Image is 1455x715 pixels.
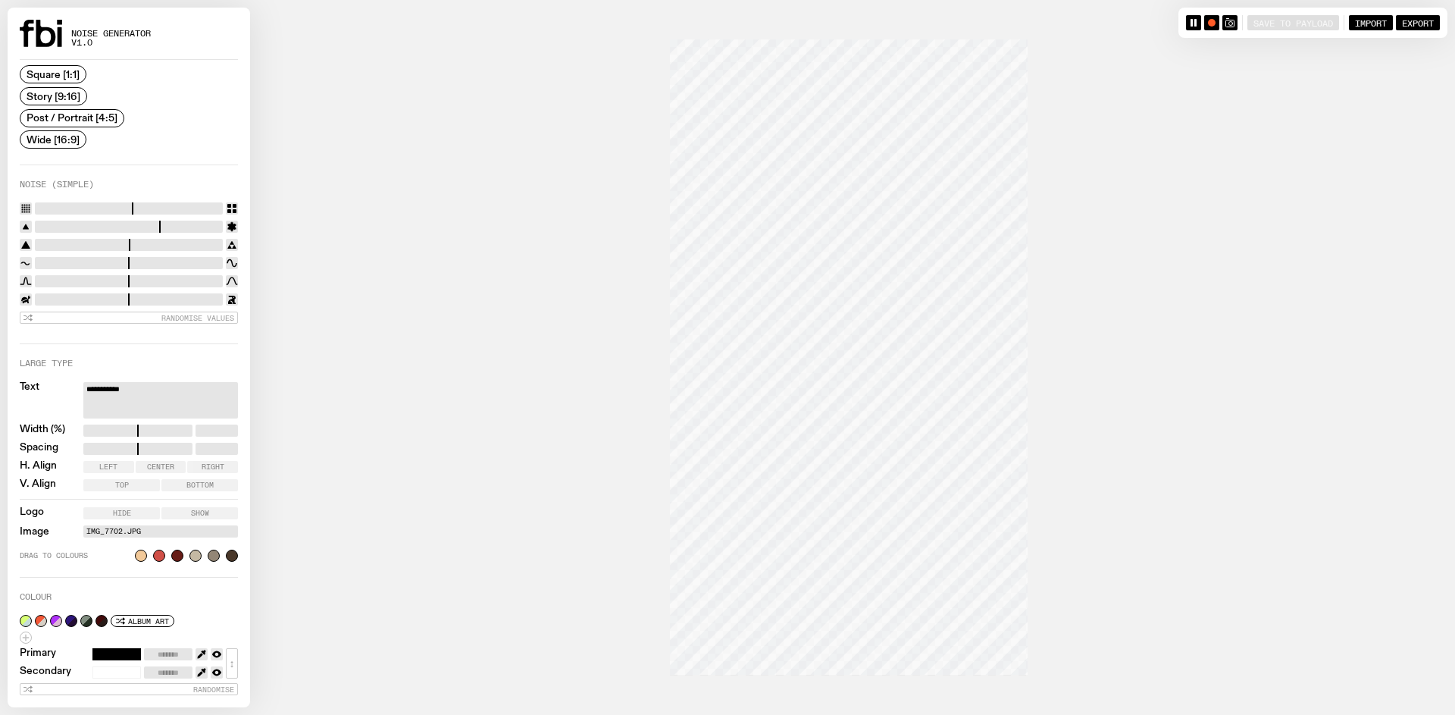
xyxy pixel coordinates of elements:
span: Left [99,463,117,471]
span: Randomise Values [161,314,234,322]
label: Secondary [20,666,71,679]
span: Post / Portrait [4:5] [27,112,117,124]
span: Center [147,463,174,471]
label: Large Type [20,359,73,368]
button: Randomise Values [20,312,238,324]
label: Primary [20,648,56,660]
label: Logo [20,507,44,519]
span: v1.0 [71,39,151,47]
span: Bottom [186,481,214,489]
span: Wide [16:9] [27,134,80,146]
span: Square [1:1] [27,69,80,80]
label: IMG_7702.JPG [86,525,235,538]
span: Right [202,463,224,471]
button: Export [1396,15,1440,30]
label: Text [20,382,39,419]
span: Import [1355,17,1387,27]
span: Randomise [193,685,234,694]
label: Colour [20,593,52,601]
label: Noise (Simple) [20,180,94,189]
label: Width (%) [20,425,65,437]
span: Noise Generator [71,30,151,38]
button: ↕ [226,648,238,679]
span: Show [191,510,209,517]
span: Album Art [128,617,169,626]
span: Save to Payload [1253,17,1333,27]
label: H. Align [20,461,57,473]
span: Story [9:16] [27,90,80,102]
span: Hide [113,510,131,517]
button: Randomise [20,683,238,695]
label: Image [20,527,49,537]
span: Top [115,481,129,489]
span: Drag to colours [20,552,129,560]
button: Import [1349,15,1393,30]
span: Export [1402,17,1434,27]
button: Save to Payload [1247,15,1339,30]
label: V. Align [20,479,56,491]
label: Spacing [20,443,58,455]
button: Album Art [111,615,174,627]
